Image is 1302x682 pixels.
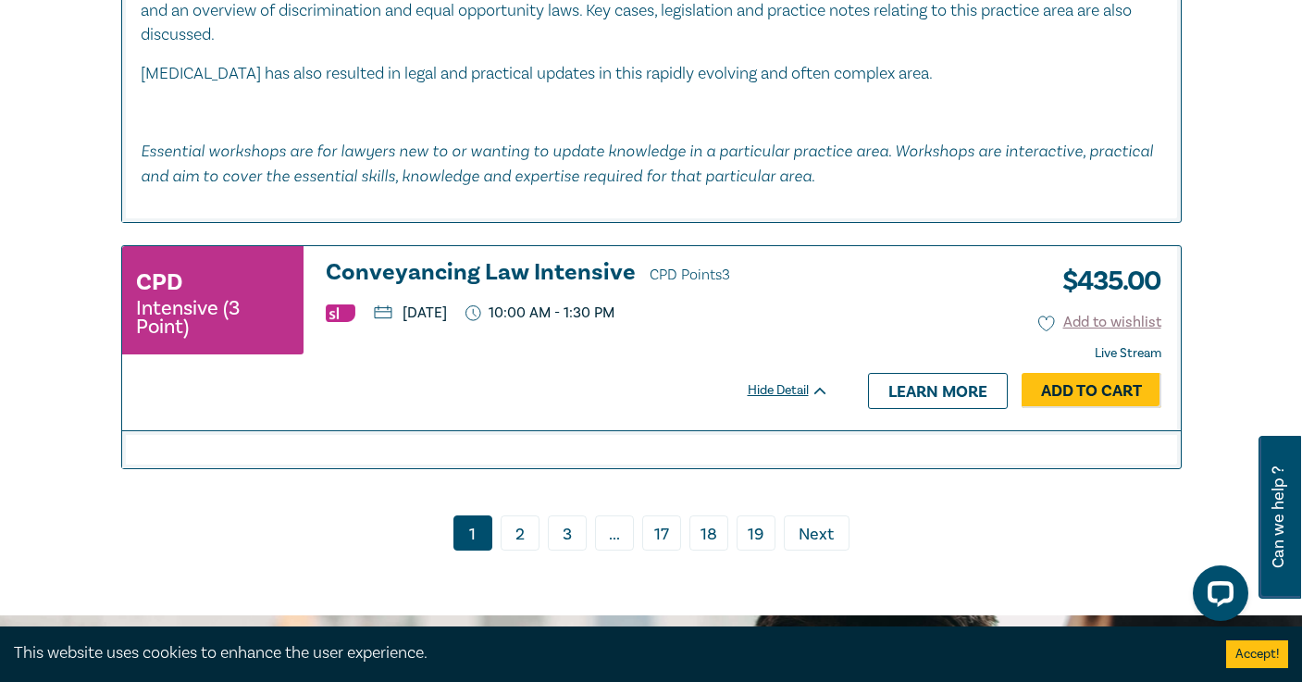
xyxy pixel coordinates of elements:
[136,266,182,299] h3: CPD
[465,304,615,322] p: 10:00 AM - 1:30 PM
[595,515,634,551] span: ...
[374,305,447,320] p: [DATE]
[1038,312,1161,333] button: Add to wishlist
[737,515,775,551] a: 19
[326,304,355,322] img: Substantive Law
[1178,558,1256,636] iframe: LiveChat chat widget
[868,373,1008,408] a: Learn more
[1226,640,1288,668] button: Accept cookies
[784,515,849,551] a: Next
[1270,447,1287,588] span: Can we help ?
[1048,260,1161,303] h3: $ 435.00
[453,515,492,551] a: 1
[548,515,587,551] a: 3
[650,266,730,284] span: CPD Points 3
[689,515,728,551] a: 18
[326,260,829,288] a: Conveyancing Law Intensive CPD Points3
[136,299,290,336] small: Intensive (3 Point)
[642,515,681,551] a: 17
[1095,345,1161,362] strong: Live Stream
[326,260,829,288] h3: Conveyancing Law Intensive
[141,141,1153,185] em: Essential workshops are for lawyers new to or wanting to update knowledge in a particular practic...
[501,515,539,551] a: 2
[799,523,834,547] span: Next
[1022,373,1161,408] a: Add to Cart
[141,62,1162,86] p: [MEDICAL_DATA] has also resulted in legal and practical updates in this rapidly evolving and ofte...
[748,381,849,400] div: Hide Detail
[14,641,1198,665] div: This website uses cookies to enhance the user experience.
